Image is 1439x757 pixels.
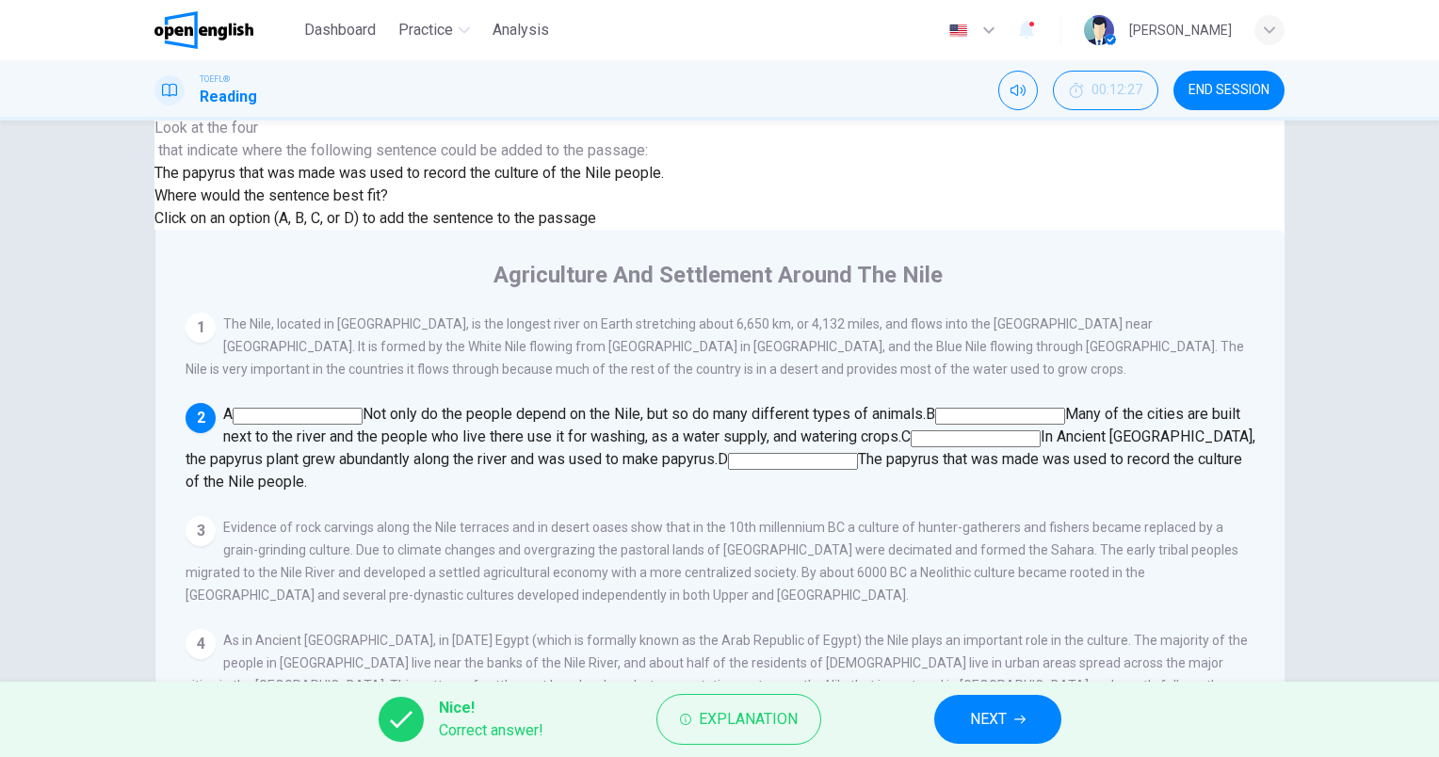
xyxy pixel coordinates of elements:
[901,427,911,445] span: C
[485,13,557,47] button: Analysis
[154,11,253,49] img: OpenEnglish logo
[304,19,376,41] span: Dashboard
[154,117,664,162] span: Look at the four that indicate where the following sentence could be added to the passage:
[154,209,596,227] span: Click on an option (A, B, C, or D) to add the sentence to the passage
[946,24,970,38] img: en
[1053,71,1158,110] div: Hide
[186,633,1248,716] span: As in Ancient [GEOGRAPHIC_DATA], in [DATE] Egypt (which is formally known as the Arab Republic of...
[154,164,664,182] span: The papyrus that was made was used to record the culture of the Nile people.
[439,697,543,719] span: Nice!
[439,719,543,742] span: Correct answer!
[186,403,216,433] div: 2
[1173,71,1285,110] button: END SESSION
[363,405,926,423] span: Not only do the people depend on the Nile, but so do many different types of animals.
[926,405,935,423] span: B
[718,450,728,468] span: D
[1053,71,1158,110] button: 00:12:27
[398,19,453,41] span: Practice
[1084,15,1114,45] img: Profile picture
[223,405,233,423] span: A
[1129,19,1232,41] div: [PERSON_NAME]
[699,706,798,733] span: Explanation
[1188,83,1269,98] span: END SESSION
[154,11,297,49] a: OpenEnglish logo
[186,629,216,659] div: 4
[186,313,216,343] div: 1
[186,520,1238,603] span: Evidence of rock carvings along the Nile terraces and in desert oases show that in the 10th mille...
[391,13,477,47] button: Practice
[154,186,392,204] span: Where would the sentence best fit?
[186,516,216,546] div: 3
[200,72,230,86] span: TOEFL®
[297,13,383,47] button: Dashboard
[200,86,257,108] h1: Reading
[998,71,1038,110] div: Mute
[493,19,549,41] span: Analysis
[186,316,1244,377] span: The Nile, located in [GEOGRAPHIC_DATA], is the longest river on Earth stretching about 6,650 km, ...
[656,694,821,745] button: Explanation
[934,695,1061,744] button: NEXT
[493,260,943,290] h4: Agriculture And Settlement Around The Nile
[970,706,1007,733] span: NEXT
[1091,83,1142,98] span: 00:12:27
